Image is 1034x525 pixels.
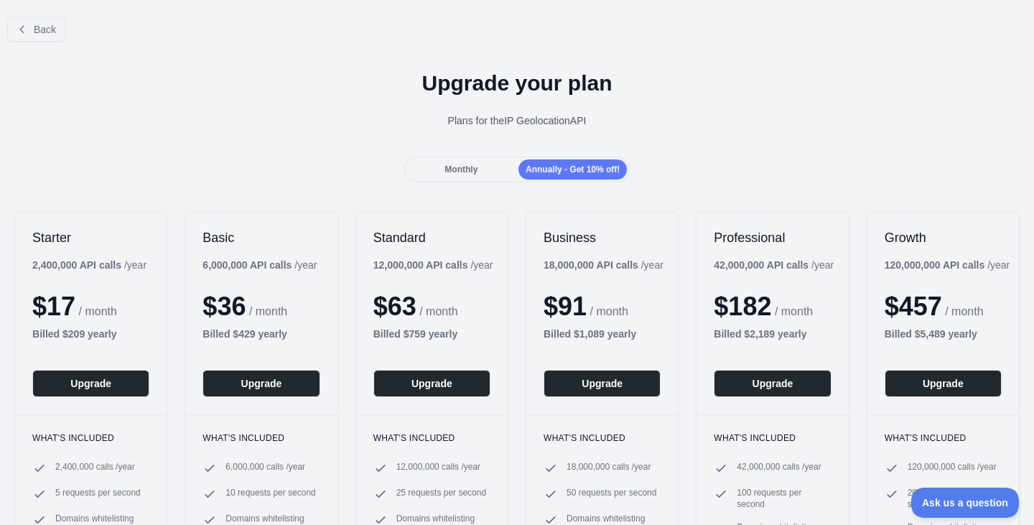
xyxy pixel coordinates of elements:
h2: Professional [714,229,831,246]
span: $ 63 [373,292,416,321]
span: $ 457 [885,292,942,321]
b: 42,000,000 API calls [714,259,809,271]
iframe: Toggle Customer Support [911,488,1020,518]
div: / year [544,258,663,272]
div: / year [714,258,834,272]
b: 120,000,000 API calls [885,259,985,271]
b: 12,000,000 API calls [373,259,468,271]
div: / year [885,258,1010,272]
span: $ 182 [714,292,771,321]
h2: Standard [373,229,490,246]
b: 18,000,000 API calls [544,259,638,271]
h2: Business [544,229,661,246]
span: $ 91 [544,292,587,321]
div: / year [373,258,493,272]
h2: Growth [885,229,1002,246]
